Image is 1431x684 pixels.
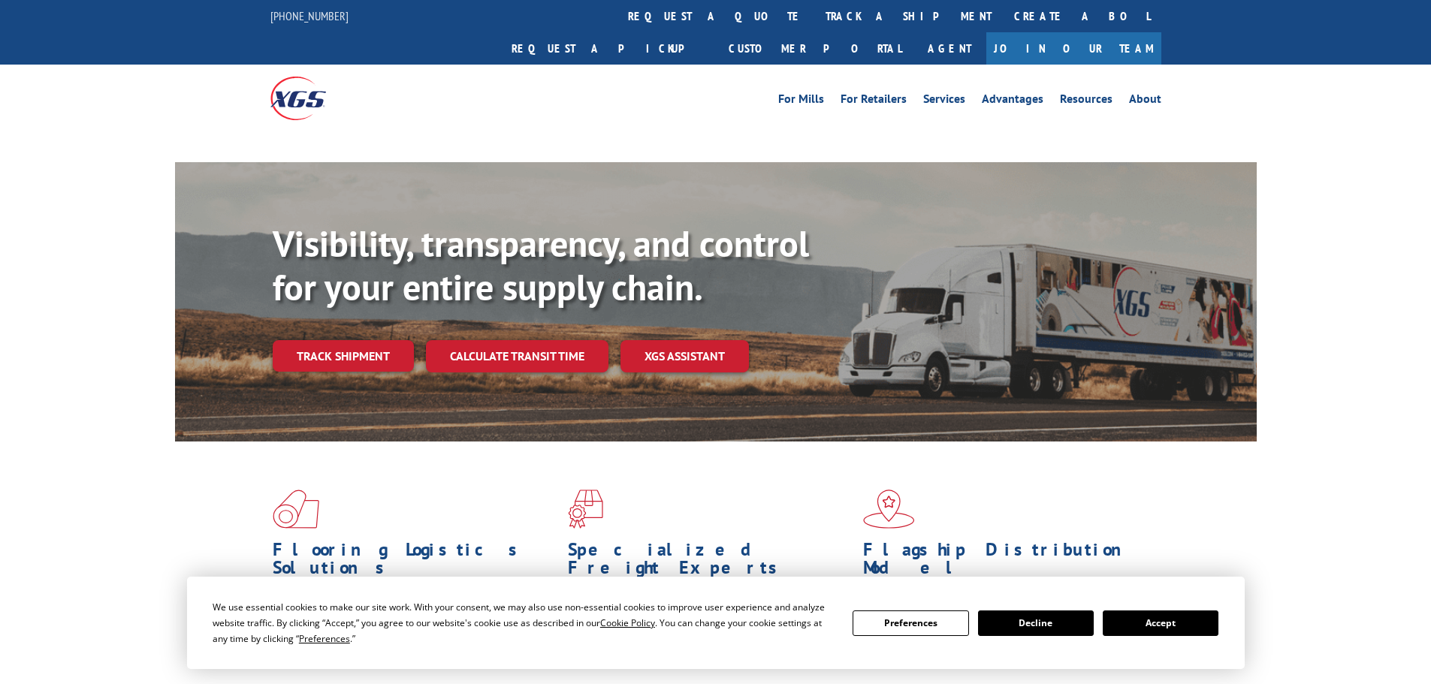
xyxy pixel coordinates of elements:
[986,32,1161,65] a: Join Our Team
[1060,93,1112,110] a: Resources
[717,32,913,65] a: Customer Portal
[568,541,852,584] h1: Specialized Freight Experts
[273,490,319,529] img: xgs-icon-total-supply-chain-intelligence-red
[299,632,350,645] span: Preferences
[426,340,608,372] a: Calculate transit time
[923,93,965,110] a: Services
[841,93,907,110] a: For Retailers
[568,490,603,529] img: xgs-icon-focused-on-flooring-red
[213,599,835,646] div: We use essential cookies to make our site work. With your consent, we may also use non-essential ...
[1129,93,1161,110] a: About
[187,577,1245,669] div: Cookie Consent Prompt
[500,32,717,65] a: Request a pickup
[270,8,349,23] a: [PHONE_NUMBER]
[273,541,557,584] h1: Flooring Logistics Solutions
[913,32,986,65] a: Agent
[863,490,915,529] img: xgs-icon-flagship-distribution-model-red
[273,340,414,372] a: Track shipment
[982,93,1043,110] a: Advantages
[273,220,809,310] b: Visibility, transparency, and control for your entire supply chain.
[978,610,1094,636] button: Decline
[1103,610,1218,636] button: Accept
[778,93,824,110] a: For Mills
[600,616,655,629] span: Cookie Policy
[863,541,1147,584] h1: Flagship Distribution Model
[620,340,749,372] a: XGS ASSISTANT
[853,610,968,636] button: Preferences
